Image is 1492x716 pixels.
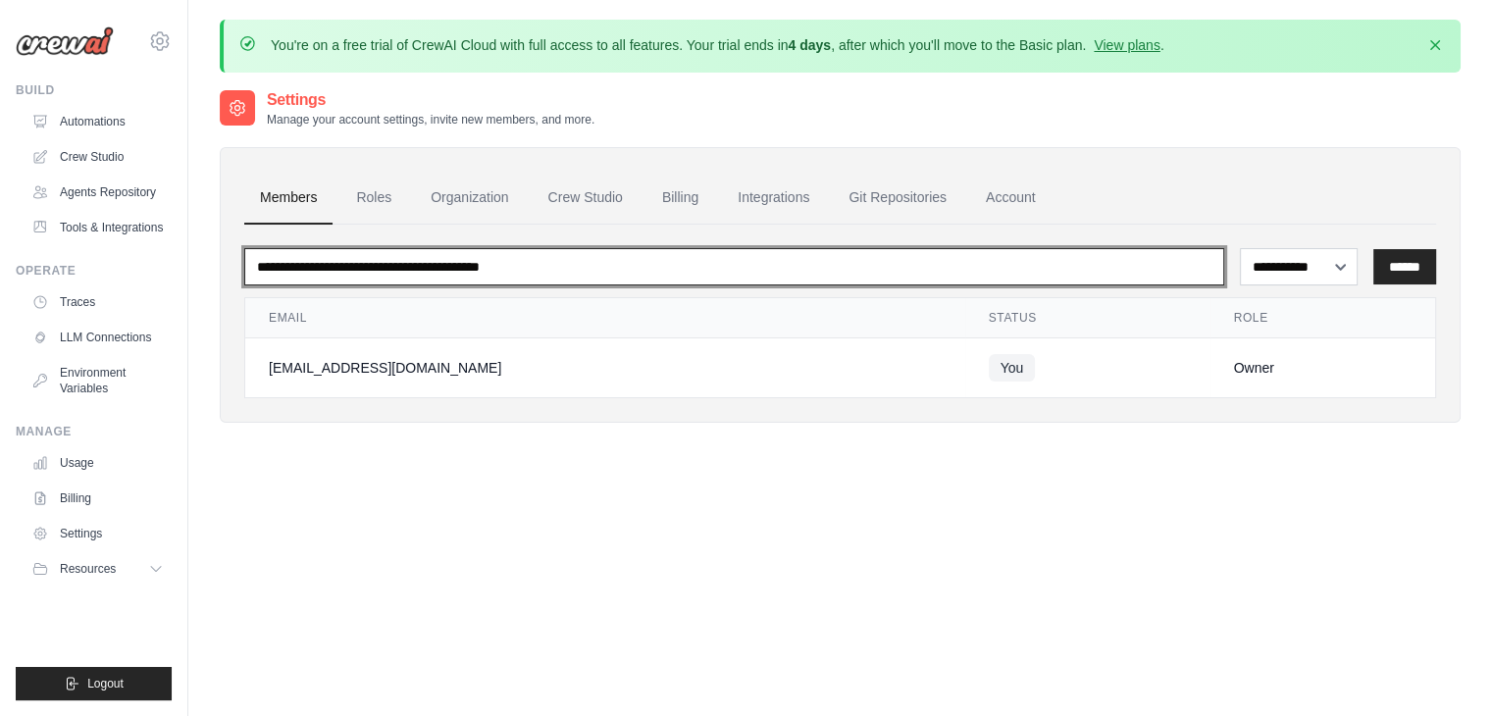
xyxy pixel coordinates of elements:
[989,354,1036,382] span: You
[60,561,116,577] span: Resources
[16,263,172,279] div: Operate
[965,298,1210,338] th: Status
[245,298,965,338] th: Email
[267,112,594,128] p: Manage your account settings, invite new members, and more.
[269,358,942,378] div: [EMAIL_ADDRESS][DOMAIN_NAME]
[833,172,962,225] a: Git Repositories
[24,357,172,404] a: Environment Variables
[244,172,333,225] a: Members
[16,82,172,98] div: Build
[646,172,714,225] a: Billing
[24,177,172,208] a: Agents Repository
[16,26,114,56] img: Logo
[24,286,172,318] a: Traces
[267,88,594,112] h2: Settings
[788,37,831,53] strong: 4 days
[340,172,407,225] a: Roles
[970,172,1052,225] a: Account
[24,447,172,479] a: Usage
[24,483,172,514] a: Billing
[16,424,172,439] div: Manage
[24,212,172,243] a: Tools & Integrations
[16,667,172,700] button: Logout
[1094,37,1159,53] a: View plans
[1210,298,1436,338] th: Role
[1234,358,1413,378] div: Owner
[24,106,172,137] a: Automations
[533,172,639,225] a: Crew Studio
[271,35,1164,55] p: You're on a free trial of CrewAI Cloud with full access to all features. Your trial ends in , aft...
[24,322,172,353] a: LLM Connections
[87,676,124,691] span: Logout
[722,172,825,225] a: Integrations
[24,141,172,173] a: Crew Studio
[24,518,172,549] a: Settings
[24,553,172,585] button: Resources
[415,172,524,225] a: Organization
